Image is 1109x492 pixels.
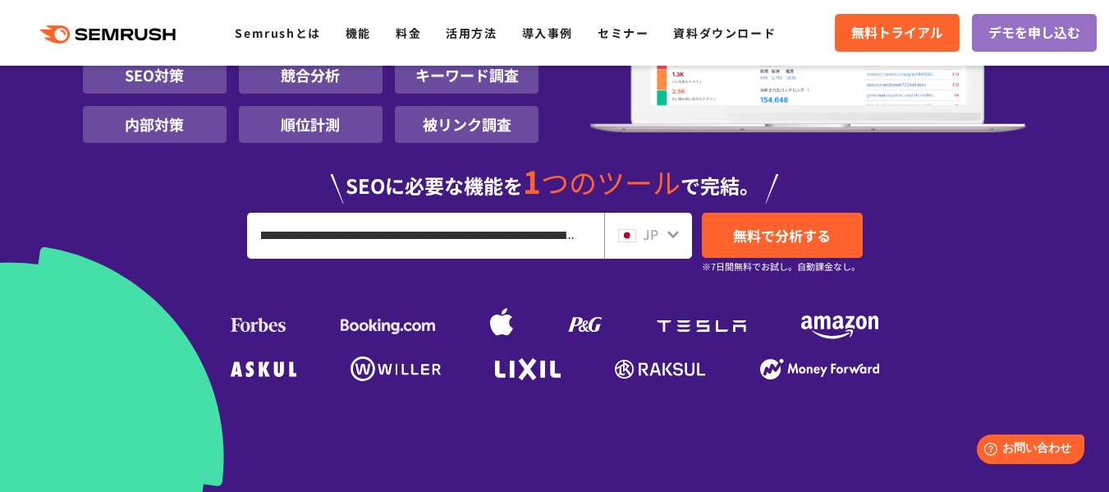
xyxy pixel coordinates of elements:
input: URL、キーワードを入力してください [248,214,603,258]
a: Semrushとは [235,25,320,41]
li: 内部対策 [83,106,227,143]
iframe: Help widget launcher [963,428,1091,474]
a: 導入事例 [522,25,573,41]
a: 機能 [346,25,371,41]
small: ※7日間無料でお試し。自動課金なし。 [702,259,860,274]
a: セミナー [598,25,648,41]
span: 無料で分析する [733,225,831,246]
a: デモを申し込む [972,14,1097,52]
a: 料金 [396,25,421,41]
a: 無料で分析する [702,213,863,258]
li: 順位計測 [239,106,383,143]
span: 1 [523,159,541,203]
li: SEO対策 [83,57,227,94]
span: つのツール [541,162,681,202]
li: 競合分析 [239,57,383,94]
a: 資料ダウンロード [673,25,776,41]
span: で完結。 [681,171,759,200]
span: JP [643,224,658,244]
li: キーワード調査 [395,57,538,94]
span: 無料トライアル [851,22,943,44]
a: 無料トライアル [835,14,960,52]
li: 被リンク調査 [395,106,538,143]
div: SEOに必要な機能を [83,149,1027,204]
span: デモを申し込む [988,22,1080,44]
a: 活用方法 [446,25,497,41]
